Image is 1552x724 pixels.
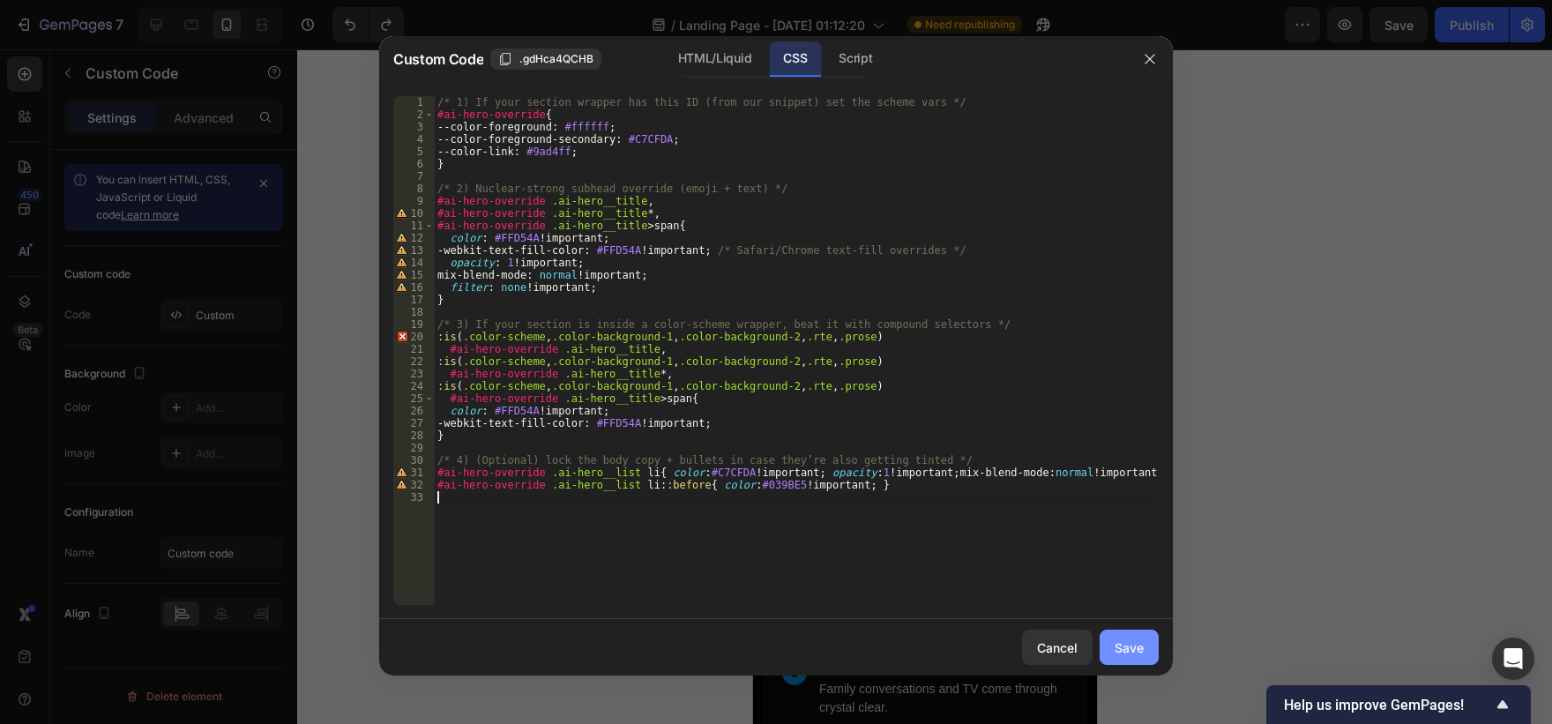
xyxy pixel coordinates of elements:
[393,269,435,281] div: 15
[393,220,435,232] div: 11
[393,257,435,269] div: 14
[769,41,821,77] div: CSS
[664,41,765,77] div: HTML/Liquid
[393,108,435,121] div: 2
[393,491,435,504] div: 33
[66,461,315,499] p: No appointments. No long exams. Just place your AI Ear in and it powers on automatically.
[29,611,54,636] div: 3
[66,526,315,542] div: Step 2 – AI Filters the Noise
[66,631,315,668] p: Family conversations and TV come through crystal clear.
[66,609,315,626] div: Step 3 – Voices Rise to the Surface
[66,441,315,458] div: Step 1 – Slip It In
[29,443,54,467] div: 1
[393,244,435,257] div: 13
[393,281,435,294] div: 16
[393,454,435,466] div: 30
[393,306,435,318] div: 18
[393,232,435,244] div: 12
[393,121,435,133] div: 3
[393,318,435,331] div: 19
[519,51,593,67] span: .gdHca4QCHB
[393,368,435,380] div: 23
[393,158,435,170] div: 6
[1037,638,1078,657] div: Cancel
[11,70,333,392] img: How it works illustration
[393,479,435,491] div: 32
[393,380,435,392] div: 24
[393,429,435,442] div: 28
[393,355,435,368] div: 22
[393,442,435,454] div: 29
[393,146,435,158] div: 5
[29,527,54,552] div: 2
[1115,638,1144,657] div: Save
[393,417,435,429] div: 27
[393,195,435,207] div: 9
[393,49,483,70] span: Custom Code
[393,294,435,306] div: 17
[393,183,435,195] div: 8
[11,16,333,41] h2: How It Works
[393,392,435,405] div: 25
[393,466,435,479] div: 31
[393,343,435,355] div: 21
[824,41,886,77] div: Script
[1284,694,1513,715] button: Show survey - Help us improve GemPages!
[1284,697,1492,713] span: Help us improve GemPages!
[393,405,435,417] div: 26
[66,546,315,584] p: 100,000 sound filters instantly separate voices from background clutter.
[393,96,435,108] div: 1
[393,170,435,183] div: 7
[393,207,435,220] div: 10
[1100,630,1159,665] button: Save
[393,133,435,146] div: 4
[1022,630,1093,665] button: Cancel
[393,331,435,343] div: 20
[1492,638,1534,680] div: Open Intercom Messenger
[490,49,601,70] button: .gdHca4QCHB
